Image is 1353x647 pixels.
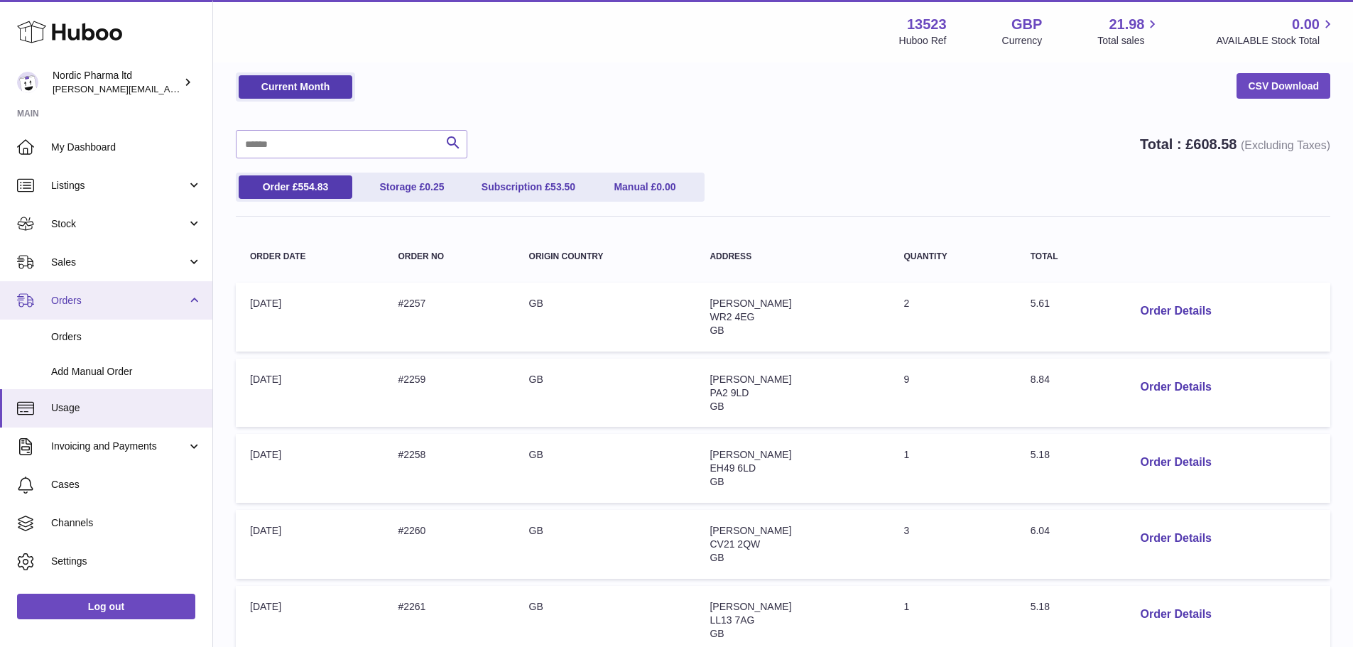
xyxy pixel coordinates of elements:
a: CSV Download [1237,73,1330,99]
span: Settings [51,555,202,568]
span: Channels [51,516,202,530]
td: 3 [889,510,1016,579]
button: Order Details [1129,297,1222,326]
td: [DATE] [236,434,384,503]
span: [PERSON_NAME] [710,449,791,460]
a: Storage £0.25 [355,175,469,199]
td: [DATE] [236,510,384,579]
span: [PERSON_NAME] [710,298,791,309]
th: Origin Country [515,238,696,276]
span: 6.04 [1031,525,1050,536]
th: Quantity [889,238,1016,276]
span: GB [710,628,724,639]
span: CV21 2QW [710,538,760,550]
a: 0.00 AVAILABLE Stock Total [1216,15,1336,48]
span: 0.00 [656,181,675,192]
span: 5.61 [1031,298,1050,309]
td: #2260 [384,510,514,579]
span: GB [710,552,724,563]
span: Sales [51,256,187,269]
a: Current Month [239,75,352,99]
span: 8.84 [1031,374,1050,385]
td: GB [515,510,696,579]
div: Nordic Pharma ltd [53,69,180,96]
span: My Dashboard [51,141,202,154]
a: 21.98 Total sales [1097,15,1161,48]
span: Total sales [1097,34,1161,48]
span: Invoicing and Payments [51,440,187,453]
a: Subscription £53.50 [472,175,585,199]
span: LL13 7AG [710,614,754,626]
th: Total [1016,238,1115,276]
strong: GBP [1011,15,1042,34]
td: 2 [889,283,1016,352]
span: WR2 4EG [710,311,754,322]
span: PA2 9LD [710,387,749,398]
td: 9 [889,359,1016,428]
button: Order Details [1129,448,1222,477]
td: GB [515,283,696,352]
span: [PERSON_NAME][EMAIL_ADDRESS][DOMAIN_NAME] [53,83,285,94]
span: Add Manual Order [51,365,202,379]
span: Stock [51,217,187,231]
span: EH49 6LD [710,462,756,474]
span: 21.98 [1109,15,1144,34]
span: (Excluding Taxes) [1241,139,1330,151]
span: 5.18 [1031,449,1050,460]
span: AVAILABLE Stock Total [1216,34,1336,48]
td: GB [515,434,696,503]
span: Orders [51,330,202,344]
span: Usage [51,401,202,415]
td: #2257 [384,283,514,352]
span: [PERSON_NAME] [710,601,791,612]
span: Orders [51,294,187,308]
a: Manual £0.00 [588,175,702,199]
strong: Total : £ [1140,136,1330,152]
td: [DATE] [236,359,384,428]
a: Log out [17,594,195,619]
th: Order Date [236,238,384,276]
span: 608.58 [1193,136,1237,152]
span: GB [710,325,724,336]
span: 0.25 [425,181,444,192]
span: 0.00 [1292,15,1320,34]
td: #2258 [384,434,514,503]
div: Currency [1002,34,1043,48]
span: Cases [51,478,202,491]
span: [PERSON_NAME] [710,374,791,385]
button: Order Details [1129,600,1222,629]
span: GB [710,476,724,487]
span: Listings [51,179,187,192]
strong: 13523 [907,15,947,34]
td: GB [515,359,696,428]
span: 53.50 [550,181,575,192]
span: 554.83 [298,181,328,192]
a: Order £554.83 [239,175,352,199]
span: [PERSON_NAME] [710,525,791,536]
th: Order no [384,238,514,276]
td: [DATE] [236,283,384,352]
img: joe.plant@nordicpharma.com [17,72,38,93]
td: #2259 [384,359,514,428]
button: Order Details [1129,373,1222,402]
button: Order Details [1129,524,1222,553]
span: 5.18 [1031,601,1050,612]
span: GB [710,401,724,412]
td: 1 [889,434,1016,503]
th: Address [695,238,889,276]
div: Huboo Ref [899,34,947,48]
